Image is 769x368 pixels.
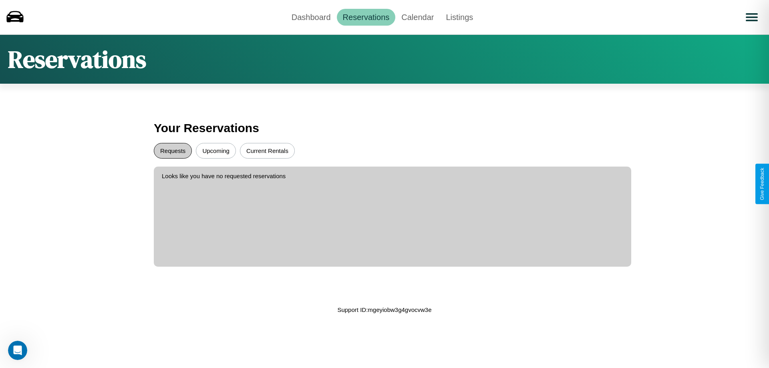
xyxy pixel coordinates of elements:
[286,9,337,26] a: Dashboard
[154,117,615,139] h3: Your Reservations
[154,143,192,159] button: Requests
[440,9,479,26] a: Listings
[395,9,440,26] a: Calendar
[741,6,763,28] button: Open menu
[8,43,146,76] h1: Reservations
[240,143,295,159] button: Current Rentals
[162,171,623,181] p: Looks like you have no requested reservations
[8,341,27,360] iframe: Intercom live chat
[337,304,431,315] p: Support ID: mgeyiobw3g4gvocvw3e
[337,9,396,26] a: Reservations
[759,168,765,200] div: Give Feedback
[196,143,236,159] button: Upcoming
